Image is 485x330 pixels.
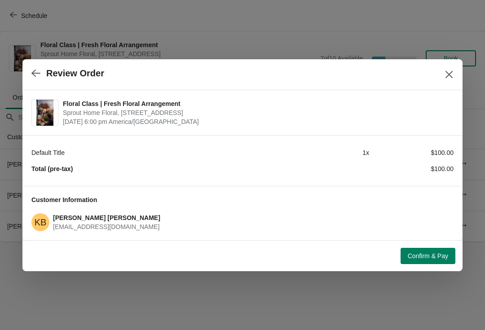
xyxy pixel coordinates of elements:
h2: Review Order [46,68,104,79]
button: Confirm & Pay [401,248,455,264]
span: [EMAIL_ADDRESS][DOMAIN_NAME] [53,223,159,230]
span: Confirm & Pay [408,252,448,260]
div: $100.00 [369,148,454,157]
div: Default Title [31,148,285,157]
span: Sprout Home Floral, [STREET_ADDRESS] [63,108,449,117]
div: 1 x [285,148,369,157]
img: Floral Class | Fresh Floral Arrangement | Sprout Home Floral, 744 North Damen Avenue, Chicago, IL... [36,100,54,126]
text: KB [35,217,47,227]
span: [PERSON_NAME] [PERSON_NAME] [53,214,160,221]
span: Floral Class | Fresh Floral Arrangement [63,99,449,108]
span: Kevin [31,213,49,231]
span: Customer Information [31,196,97,203]
strong: Total (pre-tax) [31,165,73,172]
div: $100.00 [369,164,454,173]
button: Close [441,66,457,83]
span: [DATE] 6:00 pm America/[GEOGRAPHIC_DATA] [63,117,449,126]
